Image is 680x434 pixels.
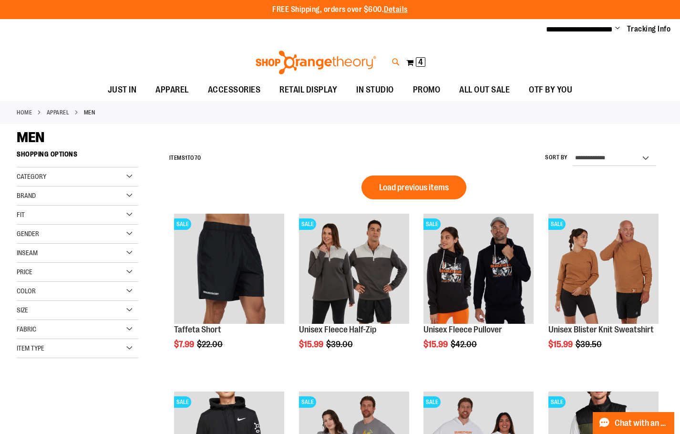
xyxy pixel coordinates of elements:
[423,396,441,408] span: SALE
[423,340,449,349] span: $15.99
[17,108,32,117] a: Home
[379,183,449,192] span: Load previous items
[17,230,39,238] span: Gender
[195,155,201,161] span: 70
[272,4,408,15] p: FREE Shipping, orders over $600.
[17,344,44,352] span: Item Type
[361,176,466,199] button: Load previous items
[17,287,36,295] span: Color
[419,209,538,373] div: product
[17,325,36,333] span: Fabric
[169,151,201,165] h2: Items to
[615,419,669,428] span: Chat with an Expert
[108,79,137,101] span: JUST IN
[548,396,566,408] span: SALE
[299,214,409,324] img: Product image for Unisex Fleece Half Zip
[384,5,408,14] a: Details
[169,209,289,373] div: product
[279,79,337,101] span: RETAIL DISPLAY
[17,129,44,145] span: MEN
[548,340,574,349] span: $15.99
[17,146,138,167] strong: Shopping Options
[627,24,671,34] a: Tracking Info
[299,214,409,325] a: Product image for Unisex Fleece Half ZipSALE
[47,108,70,117] a: APPAREL
[356,79,394,101] span: IN STUDIO
[299,325,376,334] a: Unisex Fleece Half-Zip
[451,340,478,349] span: $42.00
[208,79,261,101] span: ACCESSORIES
[423,214,534,325] a: Product image for Unisex Fleece PulloverSALE
[615,24,620,34] button: Account menu
[185,155,187,161] span: 1
[17,192,36,199] span: Brand
[544,209,663,373] div: product
[197,340,224,349] span: $22.00
[423,218,441,230] span: SALE
[17,306,28,314] span: Size
[174,218,191,230] span: SALE
[174,214,284,325] a: Product image for Taffeta ShortSALE
[17,211,25,218] span: Fit
[17,173,46,180] span: Category
[548,214,659,324] img: Product image for Unisex Blister Knit Sweatshirt
[84,108,95,117] strong: MEN
[529,79,572,101] span: OTF BY YOU
[174,214,284,324] img: Product image for Taffeta Short
[174,325,221,334] a: Taffeta Short
[423,325,502,334] a: Unisex Fleece Pullover
[576,340,603,349] span: $39.50
[299,396,316,408] span: SALE
[254,51,378,74] img: Shop Orangetheory
[294,209,414,373] div: product
[413,79,441,101] span: PROMO
[423,214,534,324] img: Product image for Unisex Fleece Pullover
[593,412,675,434] button: Chat with an Expert
[548,325,654,334] a: Unisex Blister Knit Sweatshirt
[548,218,566,230] span: SALE
[299,218,316,230] span: SALE
[174,340,196,349] span: $7.99
[459,79,510,101] span: ALL OUT SALE
[548,214,659,325] a: Product image for Unisex Blister Knit SweatshirtSALE
[299,340,325,349] span: $15.99
[174,396,191,408] span: SALE
[545,154,568,162] label: Sort By
[418,57,423,67] span: 4
[17,249,38,257] span: Inseam
[155,79,189,101] span: APPAREL
[17,268,32,276] span: Price
[326,340,354,349] span: $39.00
